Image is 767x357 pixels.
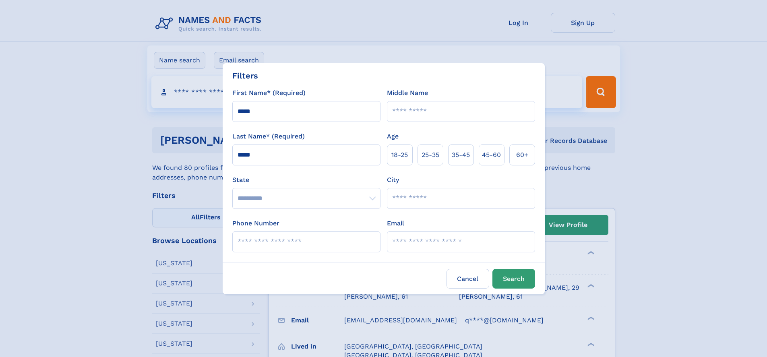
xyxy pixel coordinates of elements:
label: Cancel [447,269,489,289]
label: Email [387,219,404,228]
div: Filters [232,70,258,82]
label: Middle Name [387,88,428,98]
span: 25‑35 [422,150,439,160]
label: City [387,175,399,185]
label: First Name* (Required) [232,88,306,98]
span: 35‑45 [452,150,470,160]
span: 60+ [516,150,528,160]
span: 45‑60 [482,150,501,160]
span: 18‑25 [391,150,408,160]
button: Search [492,269,535,289]
label: State [232,175,380,185]
label: Age [387,132,399,141]
label: Phone Number [232,219,279,228]
label: Last Name* (Required) [232,132,305,141]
